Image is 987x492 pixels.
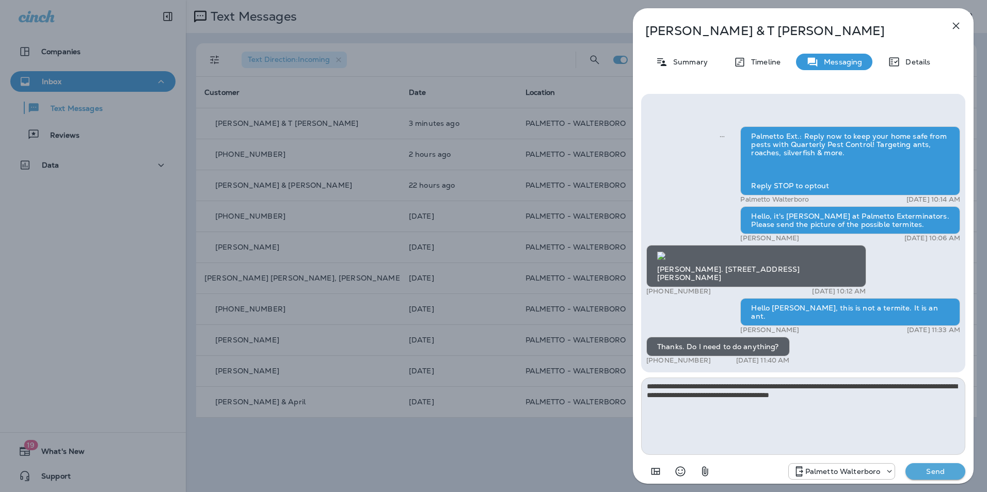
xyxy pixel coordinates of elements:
p: [PERSON_NAME] [740,234,799,242]
p: [PERSON_NAME] & T [PERSON_NAME] [645,24,927,38]
p: Palmetto Walterboro [740,195,809,204]
div: Palmetto Ext.: Reply now to keep your home safe from pests with Quarterly Pest Control! Targeting... [740,126,960,195]
img: twilio-download [657,252,665,260]
button: Send [905,463,965,480]
button: Add in a premade template [645,461,666,482]
div: [PERSON_NAME]. [STREET_ADDRESS][PERSON_NAME] [646,245,866,287]
p: Messaging [819,58,862,66]
p: [DATE] 10:12 AM [812,287,866,296]
div: Thanks. Do I need to do anything? [646,337,790,356]
p: [DATE] 10:06 AM [904,234,960,242]
span: Sent [720,131,725,140]
p: [DATE] 11:40 AM [736,356,790,365]
p: [DATE] 11:33 AM [907,326,960,334]
p: Summary [668,58,708,66]
p: [PERSON_NAME] [740,326,799,334]
div: +1 (843) 549-4955 [789,465,895,478]
p: [PHONE_NUMBER] [646,356,711,365]
div: Hello, it's [PERSON_NAME] at Palmetto Exterminators. Please send the picture of the possible term... [740,206,960,234]
p: Send [914,467,957,476]
p: Timeline [746,58,781,66]
p: Palmetto Walterboro [805,467,881,475]
p: Details [900,58,930,66]
p: [DATE] 10:14 AM [906,195,960,204]
p: [PHONE_NUMBER] [646,287,711,296]
button: Select an emoji [670,461,691,482]
div: Hello [PERSON_NAME], this is not a termite. It is an ant. [740,298,960,326]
